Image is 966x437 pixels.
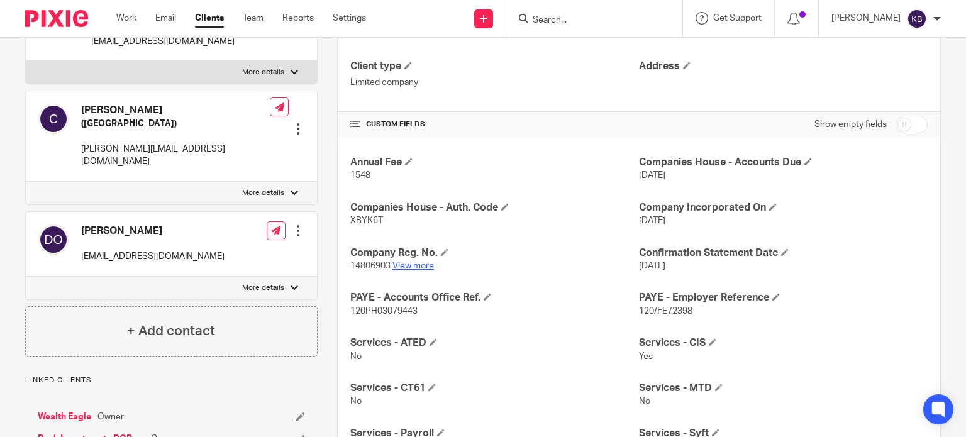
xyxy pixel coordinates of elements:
[639,201,928,214] h4: Company Incorporated On
[116,12,136,25] a: Work
[639,156,928,169] h4: Companies House - Accounts Due
[831,12,901,25] p: [PERSON_NAME]
[350,216,383,225] span: XBYK6T
[639,352,653,361] span: Yes
[350,352,362,361] span: No
[350,201,639,214] h4: Companies House - Auth. Code
[25,10,88,27] img: Pixie
[97,411,124,423] span: Owner
[350,291,639,304] h4: PAYE - Accounts Office Ref.
[38,224,69,255] img: svg%3E
[38,104,69,134] img: svg%3E
[531,15,645,26] input: Search
[81,118,270,130] h5: ([GEOGRAPHIC_DATA])
[350,397,362,406] span: No
[392,262,434,270] a: View more
[639,246,928,260] h4: Confirmation Statement Date
[639,291,928,304] h4: PAYE - Employer Reference
[81,224,225,238] h4: [PERSON_NAME]
[242,283,284,293] p: More details
[195,12,224,25] a: Clients
[350,171,370,180] span: 1548
[814,118,887,131] label: Show empty fields
[333,12,366,25] a: Settings
[350,76,639,89] p: Limited company
[639,171,665,180] span: [DATE]
[350,262,391,270] span: 14806903
[639,397,650,406] span: No
[91,35,253,48] p: [EMAIL_ADDRESS][DOMAIN_NAME]
[639,60,928,73] h4: Address
[639,382,928,395] h4: Services - MTD
[350,119,639,130] h4: CUSTOM FIELDS
[243,12,264,25] a: Team
[38,411,91,423] a: Wealth Eagle
[713,14,762,23] span: Get Support
[350,382,639,395] h4: Services - CT61
[81,250,225,263] p: [EMAIL_ADDRESS][DOMAIN_NAME]
[639,336,928,350] h4: Services - CIS
[25,375,318,385] p: Linked clients
[282,12,314,25] a: Reports
[350,60,639,73] h4: Client type
[350,336,639,350] h4: Services - ATED
[350,246,639,260] h4: Company Reg. No.
[242,188,284,198] p: More details
[350,156,639,169] h4: Annual Fee
[350,307,418,316] span: 120PH03079443
[81,104,270,117] h4: [PERSON_NAME]
[127,321,215,341] h4: + Add contact
[639,216,665,225] span: [DATE]
[155,12,176,25] a: Email
[81,143,270,169] p: [PERSON_NAME][EMAIL_ADDRESS][DOMAIN_NAME]
[639,307,692,316] span: 120/FE72398
[907,9,927,29] img: svg%3E
[639,262,665,270] span: [DATE]
[242,67,284,77] p: More details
